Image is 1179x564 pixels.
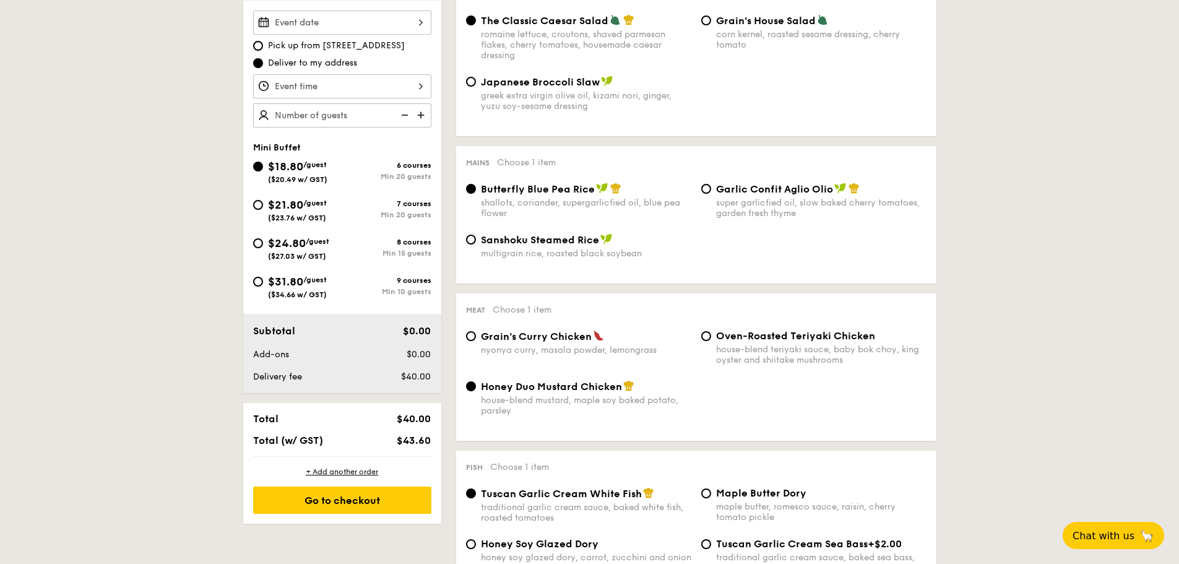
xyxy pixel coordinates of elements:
[268,290,327,299] span: ($34.66 w/ GST)
[253,325,295,337] span: Subtotal
[342,199,431,208] div: 7 courses
[481,345,691,355] div: nyonya curry, masala powder, lemongrass
[342,210,431,219] div: Min 20 guests
[701,539,711,549] input: Tuscan Garlic Cream Sea Bass+$2.00traditional garlic cream sauce, baked sea bass, roasted tomato
[466,184,476,194] input: Butterfly Blue Pea Riceshallots, coriander, supergarlicfied oil, blue pea flower
[716,501,926,523] div: maple butter, romesco sauce, raisin, cherry tomato pickle
[397,435,431,446] span: $43.60
[1139,529,1154,543] span: 🦙
[716,538,868,550] span: Tuscan Garlic Cream Sea Bass
[481,15,608,27] span: The Classic Caesar Salad
[253,103,431,128] input: Number of guests
[643,487,654,498] img: icon-chef-hat.a58ddaea.svg
[253,349,289,360] span: Add-ons
[253,238,263,248] input: $24.80/guest($27.03 w/ GST)8 coursesMin 15 guests
[268,252,326,261] span: ($27.03 w/ GST)
[868,538,902,550] span: +$2.00
[716,344,926,365] div: house-blend teriyaki sauce, baby bok choy, king oyster and shiitake mushrooms
[466,488,476,498] input: Tuscan Garlic Cream White Fishtraditional garlic cream sauce, baked white fish, roasted tomatoes
[268,198,303,212] span: $21.80
[716,330,875,342] span: Oven-Roasted Teriyaki Chicken
[403,325,431,337] span: $0.00
[593,330,604,341] img: icon-spicy.37a8142b.svg
[413,103,431,127] img: icon-add.58712e84.svg
[253,58,263,68] input: Deliver to my address
[849,183,860,194] img: icon-chef-hat.a58ddaea.svg
[610,183,621,194] img: icon-chef-hat.a58ddaea.svg
[253,142,301,153] span: Mini Buffet
[716,487,806,499] span: Maple Butter Dory
[493,305,551,315] span: Choose 1 item
[466,158,490,167] span: Mains
[268,160,303,173] span: $18.80
[303,160,327,169] span: /guest
[481,395,691,416] div: house-blend mustard, maple soy baked potato, parsley
[481,538,598,550] span: Honey Soy Glazed Dory
[342,287,431,296] div: Min 10 guests
[716,29,926,50] div: corn kernel, roasted sesame dressing, cherry tomato
[268,57,357,69] span: Deliver to my address
[466,381,476,391] input: Honey Duo Mustard Chickenhouse-blend mustard, maple soy baked potato, parsley
[596,183,608,194] img: icon-vegan.f8ff3823.svg
[306,237,329,246] span: /guest
[490,462,549,472] span: Choose 1 item
[253,371,302,382] span: Delivery fee
[253,74,431,98] input: Event time
[701,488,711,498] input: Maple Butter Dorymaple butter, romesco sauce, raisin, cherry tomato pickle
[610,14,621,25] img: icon-vegetarian.fe4039eb.svg
[342,238,431,246] div: 8 courses
[342,249,431,258] div: Min 15 guests
[394,103,413,127] img: icon-reduce.1d2dbef1.svg
[268,236,306,250] span: $24.80
[253,200,263,210] input: $21.80/guest($23.76 w/ GST)7 coursesMin 20 guests
[253,41,263,51] input: Pick up from [STREET_ADDRESS]
[303,275,327,284] span: /guest
[342,276,431,285] div: 9 courses
[481,90,691,111] div: greek extra virgin olive oil, kizami nori, ginger, yuzu soy-sesame dressing
[466,539,476,549] input: Honey Soy Glazed Doryhoney soy glazed dory, carrot, zucchini and onion
[253,467,431,477] div: + Add another order
[716,197,926,219] div: super garlicfied oil, slow baked cherry tomatoes, garden fresh thyme
[481,29,691,61] div: romaine lettuce, croutons, shaved parmesan flakes, cherry tomatoes, housemade caesar dressing
[268,214,326,222] span: ($23.76 w/ GST)
[303,199,327,207] span: /guest
[268,40,405,52] span: Pick up from [STREET_ADDRESS]
[407,349,431,360] span: $0.00
[253,487,431,514] div: Go to checkout
[466,15,476,25] input: The Classic Caesar Saladromaine lettuce, croutons, shaved parmesan flakes, cherry tomatoes, house...
[481,381,622,393] span: Honey Duo Mustard Chicken
[481,183,595,195] span: Butterfly Blue Pea Rice
[716,183,833,195] span: Garlic Confit Aglio Olio
[481,331,592,342] span: Grain's Curry Chicken
[817,14,828,25] img: icon-vegetarian.fe4039eb.svg
[253,162,263,171] input: $18.80/guest($20.49 w/ GST)6 coursesMin 20 guests
[481,502,691,523] div: traditional garlic cream sauce, baked white fish, roasted tomatoes
[701,184,711,194] input: Garlic Confit Aglio Oliosuper garlicfied oil, slow baked cherry tomatoes, garden fresh thyme
[481,76,600,88] span: Japanese Broccoli Slaw
[466,463,483,472] span: Fish
[466,306,485,315] span: Meat
[253,435,323,446] span: Total (w/ GST)
[497,157,556,168] span: Choose 1 item
[481,488,642,500] span: Tuscan Garlic Cream White Fish
[253,277,263,287] input: $31.80/guest($34.66 w/ GST)9 coursesMin 10 guests
[401,371,431,382] span: $40.00
[481,234,599,246] span: Sanshoku Steamed Rice
[481,248,691,259] div: multigrain rice, roasted black soybean
[716,15,816,27] span: Grain's House Salad
[397,413,431,425] span: $40.00
[466,331,476,341] input: Grain's Curry Chickennyonya curry, masala powder, lemongrass
[600,233,613,245] img: icon-vegan.f8ff3823.svg
[268,275,303,289] span: $31.80
[701,331,711,341] input: Oven-Roasted Teriyaki Chickenhouse-blend teriyaki sauce, baby bok choy, king oyster and shiitake ...
[623,14,634,25] img: icon-chef-hat.a58ddaea.svg
[481,552,691,563] div: honey soy glazed dory, carrot, zucchini and onion
[481,197,691,219] div: shallots, coriander, supergarlicfied oil, blue pea flower
[253,11,431,35] input: Event date
[1073,530,1134,542] span: Chat with us
[834,183,847,194] img: icon-vegan.f8ff3823.svg
[268,175,327,184] span: ($20.49 w/ GST)
[601,76,613,87] img: icon-vegan.f8ff3823.svg
[342,161,431,170] div: 6 courses
[253,413,279,425] span: Total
